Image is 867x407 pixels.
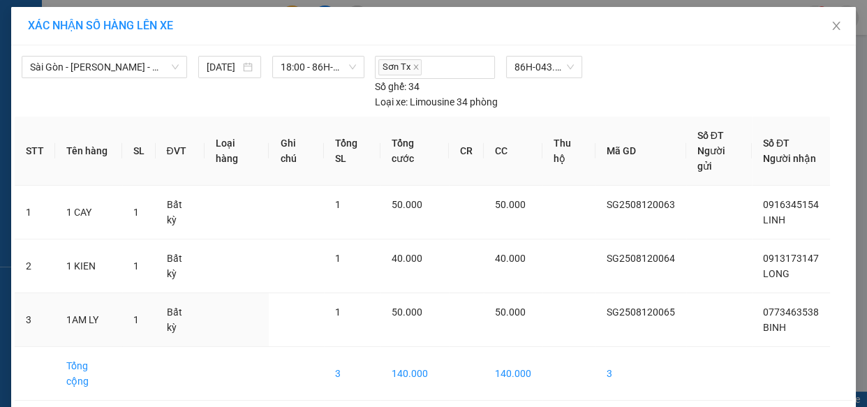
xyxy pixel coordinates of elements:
span: 1 [335,199,341,210]
span: Người gửi [697,145,725,172]
span: close [413,64,420,71]
div: 34 [375,79,420,94]
th: Ghi chú [269,117,323,186]
td: 3 [324,347,381,401]
span: LINH [763,214,785,225]
span: Số ĐT [697,130,724,141]
span: Loại xe: [375,94,408,110]
span: 0916345154 [763,199,819,210]
span: SG2508120065 [607,306,675,318]
td: 2 [15,239,55,293]
td: 1 [15,186,55,239]
span: 1 [133,260,139,272]
span: 50.000 [495,306,526,318]
th: ĐVT [156,117,205,186]
span: Người nhận [763,153,816,164]
th: Tên hàng [55,117,122,186]
img: logo.jpg [151,17,185,51]
td: Bất kỳ [156,293,205,347]
th: Mã GD [595,117,686,186]
input: 12/08/2025 [207,59,240,75]
span: SG2508120064 [607,253,675,264]
span: 1 [335,253,341,264]
td: 3 [595,347,686,401]
th: Loại hàng [205,117,269,186]
th: CR [449,117,484,186]
th: Tổng cước [380,117,449,186]
li: (c) 2017 [117,66,192,84]
span: 18:00 - 86H-043.41 [281,57,356,77]
td: Bất kỳ [156,186,205,239]
th: SL [122,117,156,186]
td: 140.000 [484,347,542,401]
span: 40.000 [495,253,526,264]
b: [DOMAIN_NAME] [117,53,192,64]
td: Bất kỳ [156,239,205,293]
span: 40.000 [392,253,422,264]
td: 3 [15,293,55,347]
span: close [831,20,842,31]
span: 86H-043.41 [514,57,574,77]
th: CC [484,117,542,186]
div: Limousine 34 phòng [375,94,498,110]
th: Thu hộ [542,117,595,186]
span: Số ghế: [375,79,406,94]
button: Close [817,7,856,46]
span: 0773463538 [763,306,819,318]
span: 50.000 [495,199,526,210]
span: SG2508120063 [607,199,675,210]
span: 1 [133,207,139,218]
td: 1AM LY [55,293,122,347]
b: [PERSON_NAME] [17,90,79,156]
span: Sơn Tx [378,59,422,75]
span: 50.000 [392,306,422,318]
span: 1 [133,314,139,325]
td: 140.000 [380,347,449,401]
span: BINH [763,322,786,333]
span: XÁC NHẬN SỐ HÀNG LÊN XE [28,19,173,32]
span: 50.000 [392,199,422,210]
th: STT [15,117,55,186]
span: 0913173147 [763,253,819,264]
td: Tổng cộng [55,347,122,401]
td: 1 KIEN [55,239,122,293]
span: 1 [335,306,341,318]
td: 1 CAY [55,186,122,239]
span: Số ĐT [763,138,790,149]
th: Tổng SL [324,117,381,186]
span: Sài Gòn - Phan Thiết - Mũi Né (CT Km42) [30,57,179,77]
b: BIÊN NHẬN GỬI HÀNG HÓA [90,20,134,134]
span: LONG [763,268,790,279]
